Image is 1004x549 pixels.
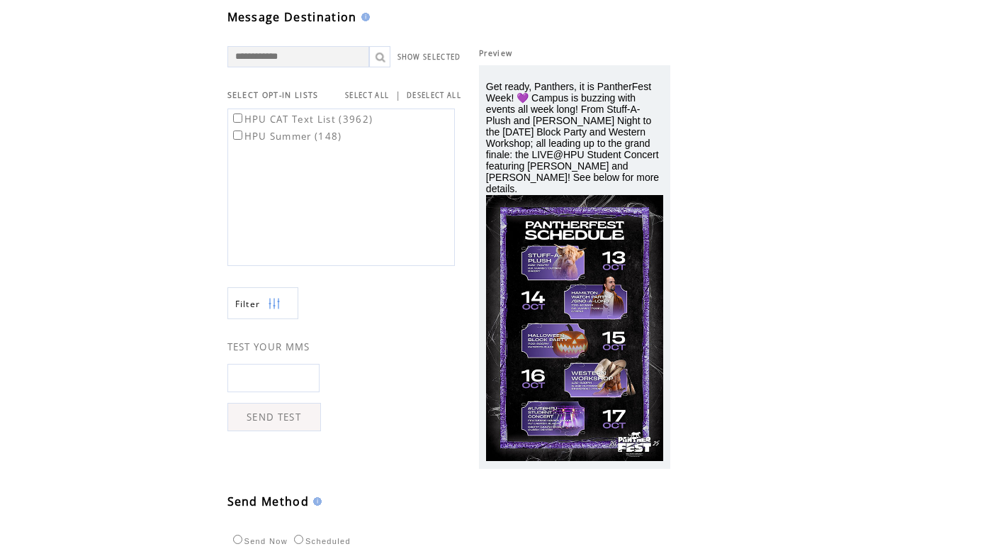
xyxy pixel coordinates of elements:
label: HPU CAT Text List (3962) [230,113,373,126]
label: HPU Summer (148) [230,130,342,143]
span: Show filters [235,298,261,310]
a: SHOW SELECTED [397,52,461,62]
span: TEST YOUR MMS [227,340,310,353]
span: Preview [479,48,512,58]
a: SELECT ALL [345,91,389,100]
input: Send Now [233,535,242,544]
label: Send Now [230,537,288,545]
input: HPU CAT Text List (3962) [233,113,242,123]
span: Get ready, Panthers, it is PantherFest Week! 💜 Campus is buzzing with events all week long! From ... [486,81,659,194]
img: help.gif [357,13,370,21]
a: DESELECT ALL [407,91,461,100]
span: SELECT OPT-IN LISTS [227,90,319,100]
span: Message Destination [227,9,357,25]
img: filters.png [268,288,281,320]
input: HPU Summer (148) [233,131,242,140]
a: Filter [227,287,298,319]
input: Scheduled [294,535,303,544]
img: help.gif [309,497,322,506]
span: | [395,89,401,101]
label: Scheduled [291,537,351,545]
a: SEND TEST [227,403,321,431]
span: Send Method [227,494,310,509]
